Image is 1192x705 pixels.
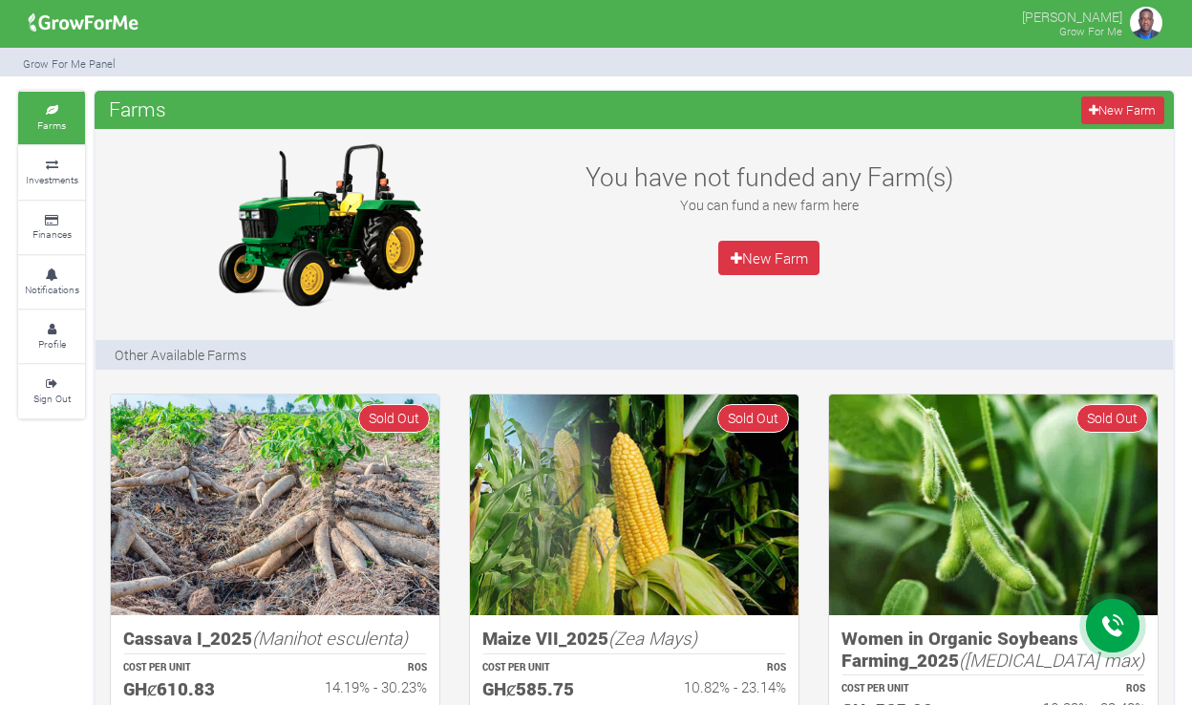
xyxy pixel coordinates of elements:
h5: GHȼ585.75 [482,678,617,700]
a: Investments [18,146,85,199]
small: Finances [32,227,72,241]
p: COST PER UNIT [482,661,617,675]
small: Sign Out [33,392,71,405]
h5: Cassava I_2025 [123,628,427,650]
i: (Manihot esculenta) [252,626,408,650]
p: COST PER UNIT [123,661,258,675]
img: growforme image [22,4,145,42]
a: Farms [18,92,85,144]
img: growforme image [829,395,1158,615]
p: ROS [1011,682,1145,696]
a: Finances [18,202,85,254]
a: Profile [18,310,85,363]
span: Sold Out [717,404,789,432]
img: growforme image [470,395,798,615]
small: Grow For Me [1059,24,1122,38]
p: COST PER UNIT [841,682,976,696]
img: growforme image [1127,4,1165,42]
h5: GHȼ610.83 [123,678,258,700]
span: Farms [104,90,171,128]
a: Sign Out [18,365,85,417]
h6: 14.19% - 30.23% [292,678,427,695]
small: Profile [38,337,66,351]
p: ROS [292,661,427,675]
p: [PERSON_NAME] [1022,4,1122,27]
h5: Maize VII_2025 [482,628,786,650]
small: Notifications [25,283,79,296]
img: growforme image [111,395,439,615]
small: Grow For Me Panel [23,56,116,71]
i: ([MEDICAL_DATA] max) [959,648,1144,672]
span: Sold Out [1076,404,1148,432]
a: Notifications [18,256,85,309]
h5: Women in Organic Soybeans Farming_2025 [841,628,1145,671]
p: Other Available Farms [115,345,246,365]
a: New Farm [718,241,819,275]
p: ROS [651,661,786,675]
h3: You have not funded any Farm(s) [562,161,976,192]
small: Farms [37,118,66,132]
h6: 10.82% - 23.14% [651,678,786,695]
a: New Farm [1081,96,1164,124]
img: growforme image [201,139,439,310]
p: You can fund a new farm here [562,195,976,215]
small: Investments [26,173,78,186]
span: Sold Out [358,404,430,432]
i: (Zea Mays) [608,626,697,650]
